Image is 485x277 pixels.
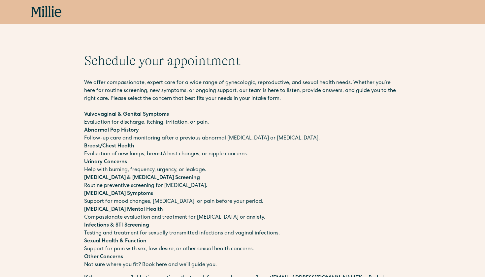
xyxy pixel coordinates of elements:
[84,190,401,206] p: Support for mood changes, [MEDICAL_DATA], or pain before your period.
[84,223,149,228] strong: Infections & STI Screening
[84,103,401,111] p: ‍
[84,53,401,69] h1: Schedule your appointment
[84,112,169,117] strong: Vulvovaginal & Genital Symptoms
[84,207,163,212] strong: [MEDICAL_DATA] Mental Health
[84,79,401,103] p: We offer compassionate, expert care for a wide range of gynecologic, reproductive, and sexual hea...
[84,191,153,197] strong: [MEDICAL_DATA] Symptoms
[84,175,200,181] strong: [MEDICAL_DATA] & [MEDICAL_DATA] Screening
[84,253,401,269] p: Not sure where you fit? Book here and we’ll guide you.
[84,239,146,244] strong: Sexual Health & Function
[84,206,401,222] p: Compassionate evaluation and treatment for [MEDICAL_DATA] or anxiety.
[84,222,401,237] p: Testing and treatment for sexually transmitted infections and vaginal infections.
[84,174,401,190] p: Routine preventive screening for [MEDICAL_DATA].
[84,255,123,260] strong: Other Concerns
[84,128,139,133] strong: Abnormal Pap History
[84,111,401,127] p: Evaluation for discharge, itching, irritation, or pain.
[84,237,401,253] p: Support for pain with sex, low desire, or other sexual health concerns.
[84,142,401,158] p: Evaluation of new lumps, breast/chest changes, or nipple concerns.
[84,160,127,165] strong: Urinary Concerns
[84,144,134,149] strong: Breast/Chest Health
[84,158,401,174] p: Help with burning, frequency, urgency, or leakage.
[84,127,401,142] p: Follow-up care and monitoring after a previous abnormal [MEDICAL_DATA] or [MEDICAL_DATA].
